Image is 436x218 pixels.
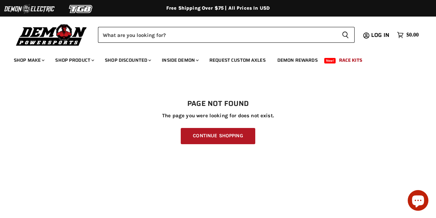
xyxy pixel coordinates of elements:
img: TGB Logo 2 [55,2,107,16]
span: New! [324,58,336,63]
a: Shop Make [9,53,49,67]
a: Shop Product [50,53,98,67]
a: Demon Rewards [272,53,323,67]
input: Search [98,27,336,43]
h1: Page not found [14,100,422,108]
img: Demon Electric Logo 2 [3,2,55,16]
ul: Main menu [9,50,417,67]
a: Log in [368,32,394,38]
a: Race Kits [334,53,367,67]
inbox-online-store-chat: Shopify online store chat [406,190,430,212]
button: Search [336,27,355,43]
form: Product [98,27,355,43]
span: $0.00 [406,32,419,38]
span: Log in [371,31,389,39]
img: Demon Powersports [14,22,89,47]
a: $0.00 [394,30,422,40]
a: Continue Shopping [181,128,255,144]
a: Request Custom Axles [204,53,271,67]
p: The page you were looking for does not exist. [14,113,422,119]
a: Shop Discounted [100,53,155,67]
a: Inside Demon [157,53,203,67]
